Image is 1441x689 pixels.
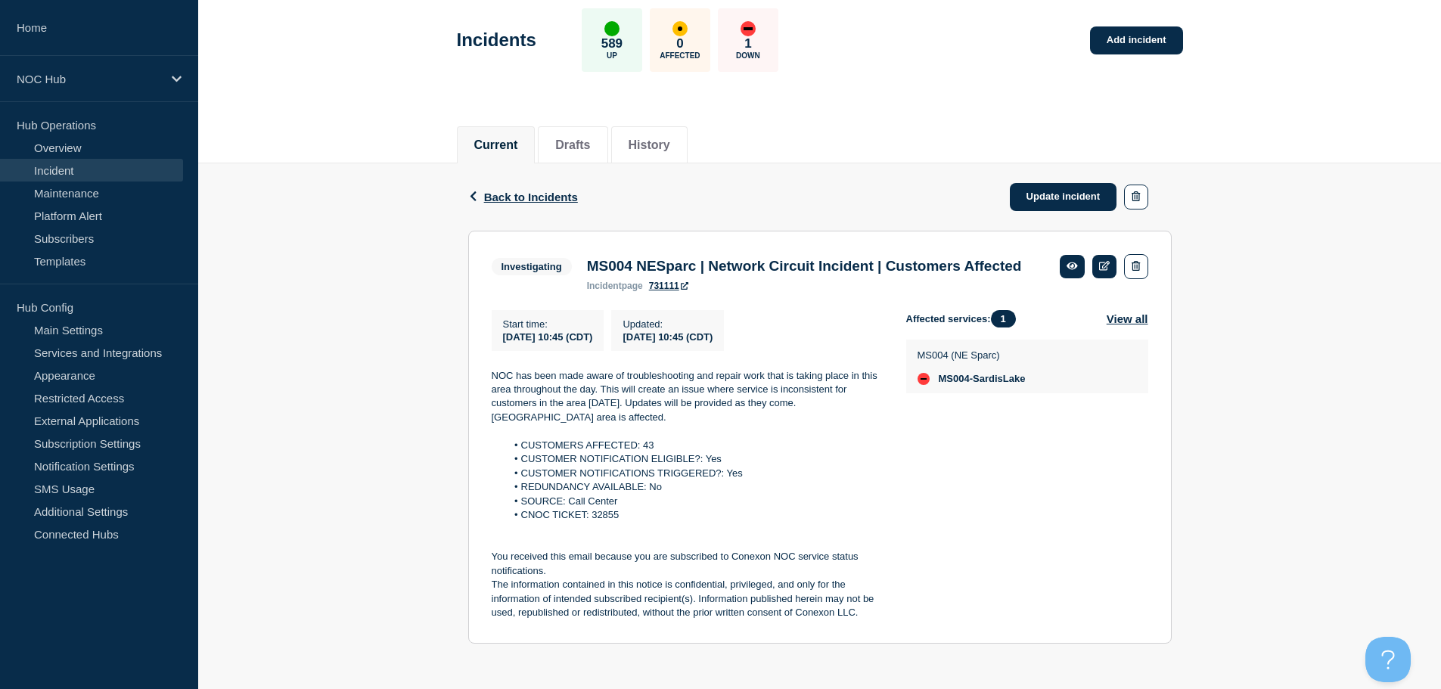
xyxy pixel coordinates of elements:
li: CUSTOMER NOTIFICATIONS TRIGGERED?: Yes [506,467,882,480]
p: page [587,281,643,291]
iframe: Help Scout Beacon - Open [1365,637,1411,682]
p: NOC has been made aware of troubleshooting and repair work that is taking place in this area thro... [492,369,882,425]
button: Drafts [555,138,590,152]
p: Start time : [503,318,593,330]
button: View all [1107,310,1148,327]
span: MS004-SardisLake [939,373,1026,385]
div: down [741,21,756,36]
p: You received this email because you are subscribed to Conexon NOC service status notifications. [492,550,882,578]
a: Add incident [1090,26,1183,54]
button: Current [474,138,518,152]
p: Down [736,51,760,60]
p: The information contained in this notice is confidential, privileged, and only for the informatio... [492,578,882,619]
span: Affected services: [906,310,1023,327]
p: MS004 (NE Sparc) [918,349,1026,361]
p: 1 [744,36,751,51]
div: [DATE] 10:45 (CDT) [623,330,713,343]
span: 1 [991,310,1016,327]
p: NOC Hub [17,73,162,85]
li: CUSTOMER NOTIFICATION ELIGIBLE?: Yes [506,452,882,466]
p: Affected [660,51,700,60]
li: CUSTOMERS AFFECTED: 43 [506,439,882,452]
div: down [918,373,930,385]
p: Updated : [623,318,713,330]
button: History [629,138,670,152]
h1: Incidents [457,29,536,51]
p: 589 [601,36,623,51]
a: 731111 [649,281,688,291]
li: SOURCE: Call Center [506,495,882,508]
li: CNOC TICKET: 32855 [506,508,882,522]
button: Back to Incidents [468,191,578,203]
span: incident [587,281,622,291]
div: up [604,21,620,36]
li: REDUNDANCY AVAILABLE: No [506,480,882,494]
a: Update incident [1010,183,1117,211]
p: 0 [676,36,683,51]
span: Investigating [492,258,572,275]
span: [DATE] 10:45 (CDT) [503,331,593,343]
h3: MS004 NESparc | Network Circuit Incident | Customers Affected [587,258,1022,275]
span: Back to Incidents [484,191,578,203]
p: Up [607,51,617,60]
div: affected [672,21,688,36]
